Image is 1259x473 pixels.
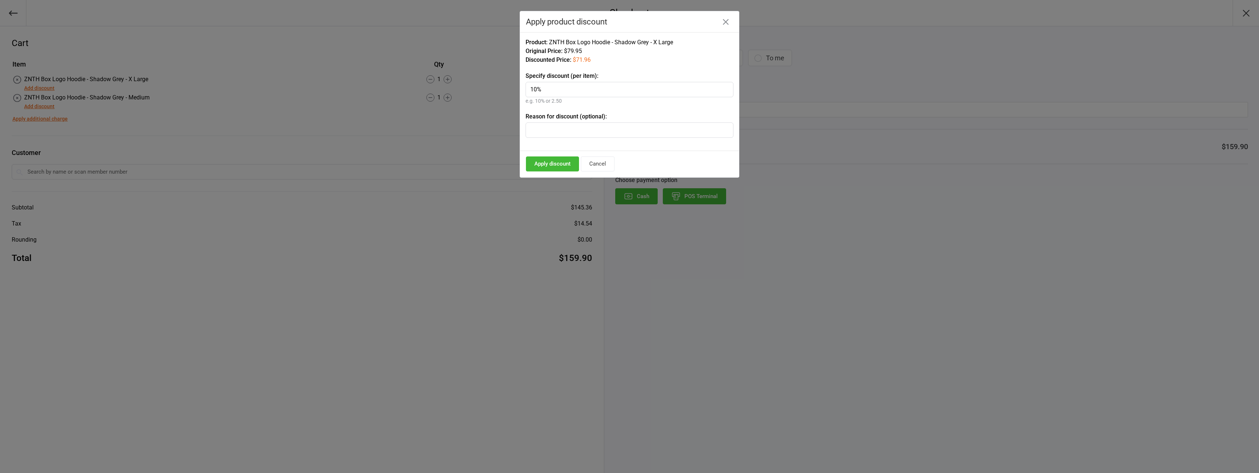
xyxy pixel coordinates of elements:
div: ZNTH Box Logo Hoodie - Shadow Grey - X Large [526,38,733,47]
span: $71.96 [573,56,591,63]
span: Discounted Price: [526,56,571,63]
label: Reason for discount (optional): [526,112,733,121]
span: Original Price: [526,48,563,54]
button: Apply discount [526,156,579,171]
button: Cancel [581,156,614,171]
div: $79.95 [526,47,733,56]
div: e.g. 10% or 2.50 [526,97,733,105]
span: Product: [526,39,548,46]
label: Specify discount (per item): [526,72,733,80]
div: Apply product discount [526,17,733,26]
